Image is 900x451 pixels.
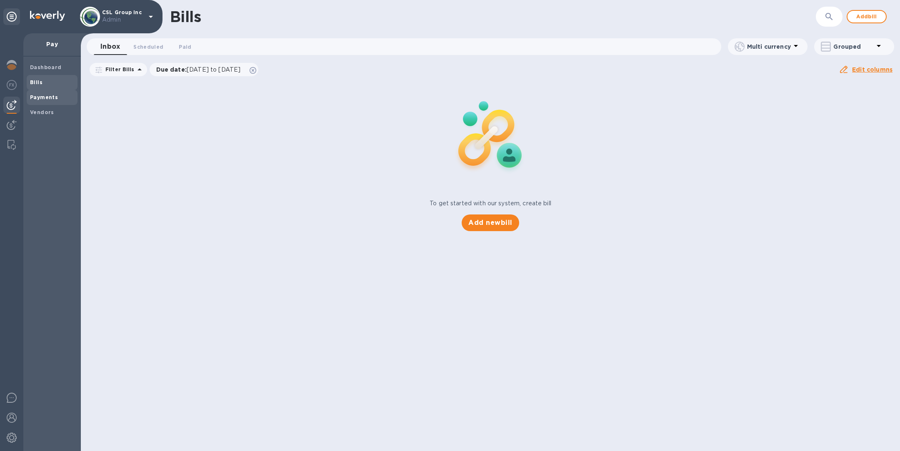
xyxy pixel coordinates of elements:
[187,66,240,73] span: [DATE] to [DATE]
[468,218,512,228] span: Add new bill
[170,8,201,25] h1: Bills
[156,65,245,74] p: Due date :
[30,11,65,21] img: Logo
[7,80,17,90] img: Foreign exchange
[179,42,191,51] span: Paid
[133,42,163,51] span: Scheduled
[102,66,135,73] p: Filter Bills
[30,64,62,70] b: Dashboard
[150,63,259,76] div: Due date:[DATE] to [DATE]
[430,199,551,208] p: To get started with our system, create bill
[854,12,879,22] span: Add bill
[833,42,874,51] p: Grouped
[30,109,54,115] b: Vendors
[847,10,887,23] button: Addbill
[3,8,20,25] div: Unpin categories
[102,15,144,24] p: Admin
[30,94,58,100] b: Payments
[747,42,791,51] p: Multi currency
[852,66,892,73] u: Edit columns
[30,79,42,85] b: Bills
[102,10,144,24] p: CSL Group Inc
[100,41,120,52] span: Inbox
[30,40,74,48] p: Pay
[462,214,519,231] button: Add newbill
